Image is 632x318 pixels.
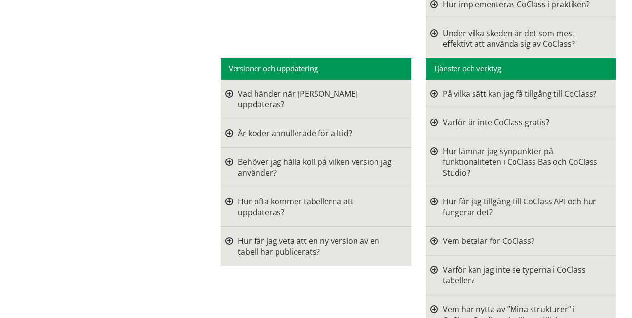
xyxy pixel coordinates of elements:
[221,58,411,79] div: Versioner och uppdatering
[443,28,605,49] div: Under vilka skeden är det som mest effektivt att använda sig av CoClass?
[443,88,605,99] div: På vilka sätt kan jag få tillgång till CoClass?
[238,157,400,178] div: Behöver jag hålla koll på vilken version jag använder?
[238,236,400,257] div: Hur får jag veta att en ny version av en tabell har publicerats?
[443,236,605,246] div: Vem betalar för CoClass?
[443,146,605,178] div: Hur lämnar jag synpunkter på funktionaliteten i CoClass Bas och CoClass Studio?
[238,128,400,139] div: Är koder annullerade för alltid?
[443,264,605,286] div: Varför kan jag inte se typerna i CoClass tabeller?
[443,196,605,218] div: Hur får jag tillgång till CoClass API och hur fungerar det?
[426,58,615,79] div: Tjänster och verktyg
[238,88,400,110] div: Vad händer när [PERSON_NAME] uppdateras?
[443,117,605,128] div: Varför är inte CoClass gratis?
[238,196,400,218] div: Hur ofta kommer tabellerna att uppdateras?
